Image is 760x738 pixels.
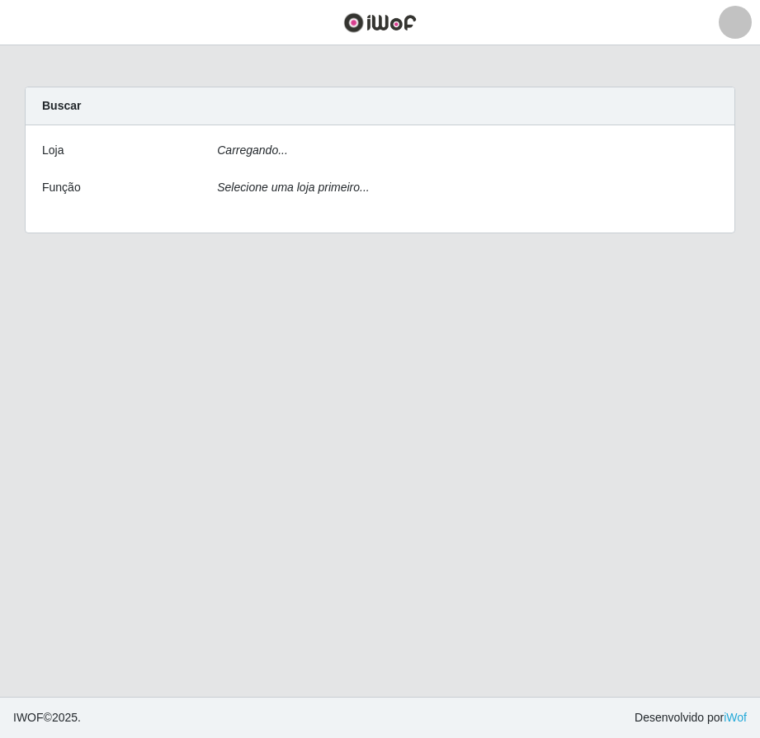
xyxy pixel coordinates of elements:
i: Carregando... [217,143,288,157]
a: iWof [724,711,747,724]
i: Selecione uma loja primeiro... [217,181,369,194]
label: Função [42,179,81,196]
span: © 2025 . [13,709,81,726]
label: Loja [42,142,64,159]
span: Desenvolvido por [635,709,747,726]
span: IWOF [13,711,44,724]
img: CoreUI Logo [343,12,417,33]
strong: Buscar [42,99,81,112]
